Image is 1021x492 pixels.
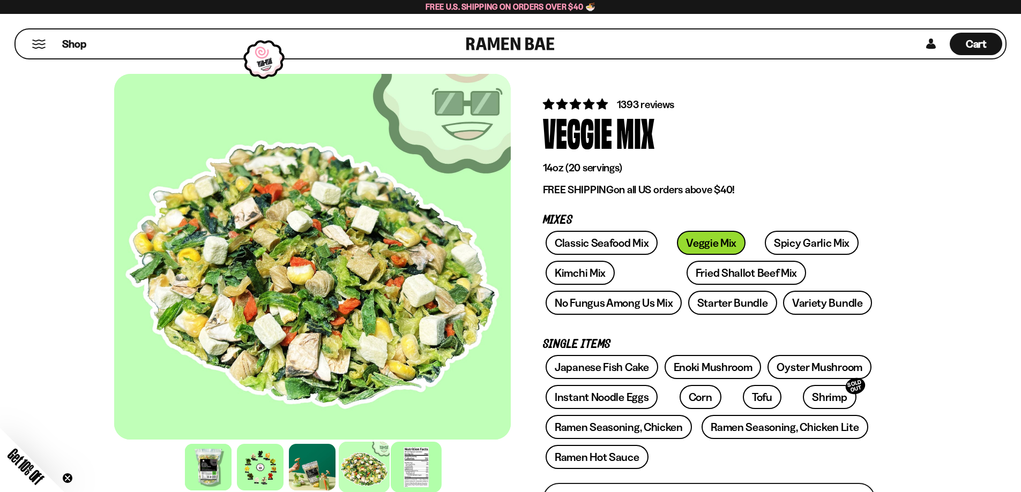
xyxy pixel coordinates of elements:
[844,376,867,397] div: SOLD OUT
[687,261,806,285] a: Fried Shallot Beef Mix
[665,355,762,379] a: Enoki Mushroom
[543,97,610,111] span: 4.76 stars
[543,215,875,225] p: Mixes
[617,98,675,111] span: 1393 reviews
[62,37,86,51] span: Shop
[546,445,649,469] a: Ramen Hot Sauce
[950,29,1002,58] div: Cart
[543,183,875,196] p: on all US orders above $40!
[5,445,47,487] span: Get 10% Off
[543,112,612,152] div: Veggie
[546,385,658,409] a: Instant Noodle Eggs
[546,355,658,379] a: Japanese Fish Cake
[546,415,692,439] a: Ramen Seasoning, Chicken
[426,2,595,12] span: Free U.S. Shipping on Orders over $40 🍜
[546,261,615,285] a: Kimchi Mix
[543,183,614,196] strong: FREE SHIPPING
[62,33,86,55] a: Shop
[803,385,856,409] a: ShrimpSOLD OUT
[543,161,875,175] p: 14oz (20 servings)
[680,385,721,409] a: Corn
[966,37,987,50] span: Cart
[62,473,73,483] button: Close teaser
[543,339,875,350] p: Single Items
[765,231,859,255] a: Spicy Garlic Mix
[546,231,658,255] a: Classic Seafood Mix
[688,291,777,315] a: Starter Bundle
[702,415,868,439] a: Ramen Seasoning, Chicken Lite
[546,291,682,315] a: No Fungus Among Us Mix
[767,355,871,379] a: Oyster Mushroom
[616,112,654,152] div: Mix
[32,40,46,49] button: Mobile Menu Trigger
[743,385,781,409] a: Tofu
[783,291,872,315] a: Variety Bundle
